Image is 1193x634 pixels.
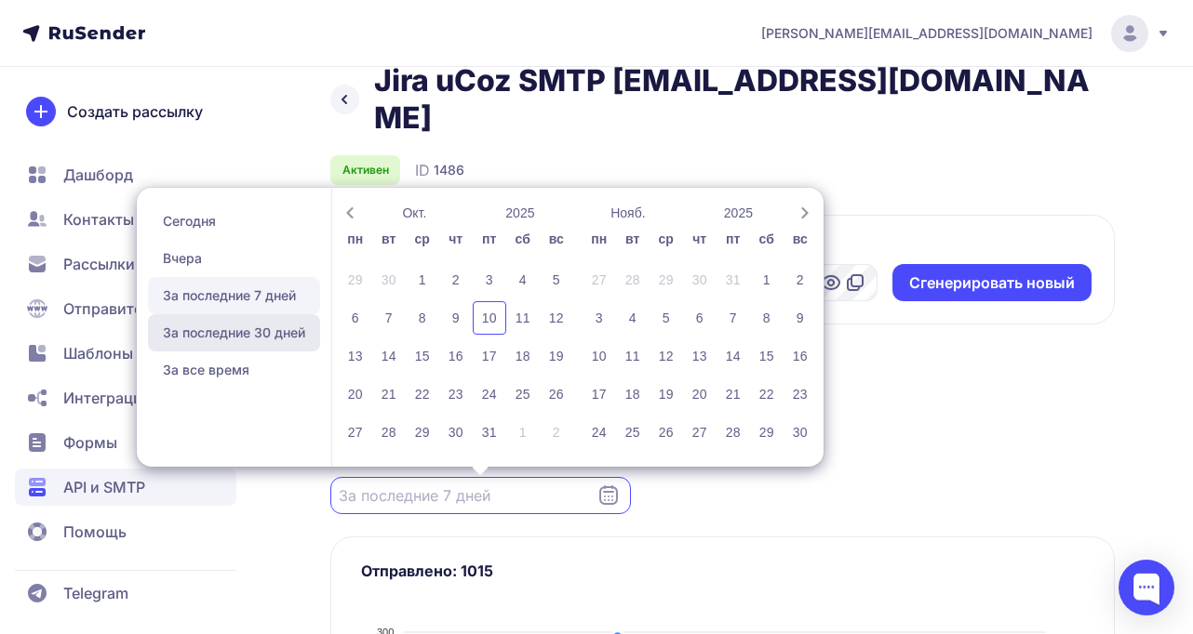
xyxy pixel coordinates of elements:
[650,224,683,258] div: ср
[750,224,784,258] div: сб
[439,339,473,373] div: 16
[506,224,540,258] div: сб
[540,377,573,411] div: 26
[439,263,473,297] div: 2
[339,301,372,335] div: 6
[717,377,750,411] div: 21
[573,201,684,224] button: Нояб.-Open months overlay
[750,416,784,449] div: 29
[717,416,750,449] div: 28
[63,387,152,409] span: Интеграции
[473,301,506,335] div: 10
[650,339,683,373] div: 12
[583,377,616,411] div: 17
[683,377,717,411] div: 20
[650,301,683,335] div: 5
[372,263,406,297] div: 30
[892,264,1092,301] button: Cгенерировать новый
[784,224,817,258] div: вс
[540,339,573,373] div: 19
[439,416,473,449] div: 30
[750,301,784,335] div: 8
[616,377,650,411] div: 18
[372,377,406,411] div: 21
[616,263,650,297] div: 28
[372,339,406,373] div: 14
[616,224,650,258] div: вт
[148,351,320,389] span: За все время
[439,301,473,335] div: 9
[616,339,650,373] div: 11
[506,416,540,449] div: 1
[683,201,794,224] button: 2025-Open years overlay
[342,163,389,178] span: Активен
[339,224,372,258] div: пн
[406,339,439,373] div: 15
[506,301,540,335] div: 11
[473,416,506,449] div: 31
[683,339,717,373] div: 13
[339,416,372,449] div: 27
[650,263,683,297] div: 29
[63,253,135,275] span: Рассылки
[434,161,464,179] span: 1486
[650,416,683,449] div: 26
[406,377,439,411] div: 22
[750,377,784,411] div: 22
[362,201,468,224] button: Окт.-Open months overlay
[67,100,203,123] span: Создать рассылку
[616,416,650,449] div: 25
[717,263,750,297] div: 31
[540,416,573,449] div: 2
[63,476,145,498] span: API и SMTP
[717,224,750,258] div: пт
[148,240,320,277] span: Вчера
[540,224,573,258] div: вс
[540,301,573,335] div: 12
[339,263,372,297] div: 29
[784,416,817,449] div: 30
[406,263,439,297] div: 1
[63,208,134,231] span: Контакты
[583,339,616,373] div: 10
[406,416,439,449] div: 29
[683,416,717,449] div: 27
[794,201,817,224] button: Next month
[717,339,750,373] div: 14
[583,224,616,258] div: пн
[339,339,372,373] div: 13
[750,263,784,297] div: 1
[406,224,439,258] div: ср
[784,301,817,335] div: 9
[473,339,506,373] div: 17
[372,416,406,449] div: 28
[374,62,1115,137] h1: Jira uCoz SMTP [EMAIL_ADDRESS][DOMAIN_NAME]
[583,301,616,335] div: 3
[63,342,133,364] span: Шаблоны
[63,521,127,543] span: Помощь
[63,431,117,454] span: Формы
[372,301,406,335] div: 7
[784,263,817,297] div: 2
[361,560,1084,582] h3: Отправлено: 1015
[330,477,631,514] input: Datepicker input
[506,377,540,411] div: 25
[583,263,616,297] div: 27
[439,377,473,411] div: 23
[148,314,320,351] span: За последние 30 дней
[784,339,817,373] div: 16
[148,277,320,314] span: За последние 7 дней
[406,301,439,335] div: 8
[506,263,540,297] div: 4
[750,339,784,373] div: 15
[473,263,506,297] div: 3
[683,263,717,297] div: 30
[506,339,540,373] div: 18
[616,301,650,335] div: 4
[148,203,320,240] span: Сегодня
[63,164,133,186] span: Дашборд
[339,201,362,224] button: Previous month
[540,263,573,297] div: 5
[473,377,506,411] div: 24
[63,297,160,320] span: Отправители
